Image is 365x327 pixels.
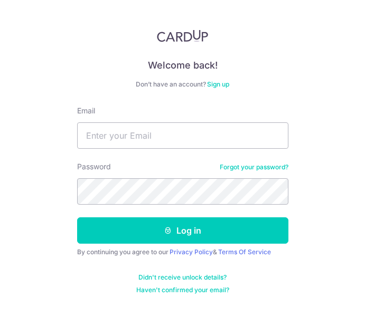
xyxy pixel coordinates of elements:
[77,80,288,89] div: Don’t have an account?
[170,248,213,256] a: Privacy Policy
[77,122,288,149] input: Enter your Email
[77,161,111,172] label: Password
[77,105,95,116] label: Email
[77,217,288,244] button: Log in
[136,286,229,294] a: Haven't confirmed your email?
[220,163,288,171] a: Forgot your password?
[157,30,209,42] img: CardUp Logo
[207,80,229,88] a: Sign up
[77,59,288,72] h4: Welcome back!
[218,248,271,256] a: Terms Of Service
[77,248,288,256] div: By continuing you agree to our &
[138,273,227,282] a: Didn't receive unlock details?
